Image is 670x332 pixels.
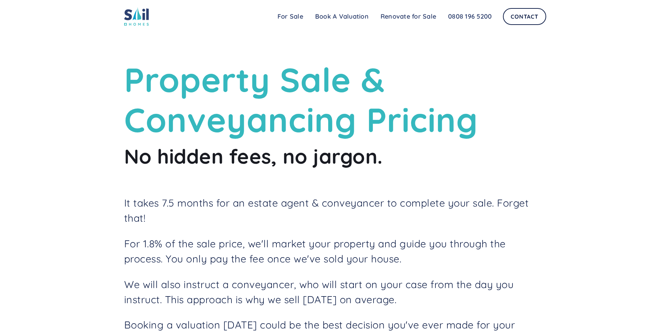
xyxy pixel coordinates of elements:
a: Contact [503,8,546,25]
img: sail home logo colored [124,7,149,26]
a: 0808 196 5200 [442,9,498,24]
a: Book A Valuation [309,9,375,24]
p: For 1.8% of the sale price, we'll market your property and guide you through the process. You onl... [124,236,546,266]
a: For Sale [272,9,309,24]
a: Renovate for Sale [375,9,442,24]
p: We will also instruct a conveyancer, who will start on your case from the day you instruct. This ... [124,277,546,307]
h1: Property Sale & Conveyancing Pricing [124,60,546,140]
p: It takes 7.5 months for an estate agent & conveyancer to complete your sale. Forget that! [124,195,546,226]
h2: No hidden fees, no jargon. [124,144,546,169]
